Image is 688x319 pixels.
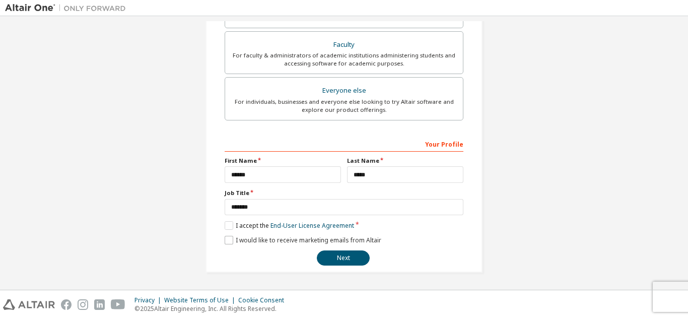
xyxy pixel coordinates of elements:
img: facebook.svg [61,299,72,310]
div: For individuals, businesses and everyone else looking to try Altair software and explore our prod... [231,98,457,114]
img: altair_logo.svg [3,299,55,310]
div: Privacy [134,296,164,304]
button: Next [317,250,370,266]
div: Your Profile [225,136,463,152]
label: First Name [225,157,341,165]
div: For faculty & administrators of academic institutions administering students and accessing softwa... [231,51,457,68]
img: instagram.svg [78,299,88,310]
label: I would like to receive marketing emails from Altair [225,236,381,244]
div: Website Terms of Use [164,296,238,304]
label: I accept the [225,221,354,230]
img: youtube.svg [111,299,125,310]
div: Faculty [231,38,457,52]
div: Cookie Consent [238,296,290,304]
div: Everyone else [231,84,457,98]
label: Job Title [225,189,463,197]
img: Altair One [5,3,131,13]
img: linkedin.svg [94,299,105,310]
label: Last Name [347,157,463,165]
p: © 2025 Altair Engineering, Inc. All Rights Reserved. [134,304,290,313]
a: End-User License Agreement [270,221,354,230]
